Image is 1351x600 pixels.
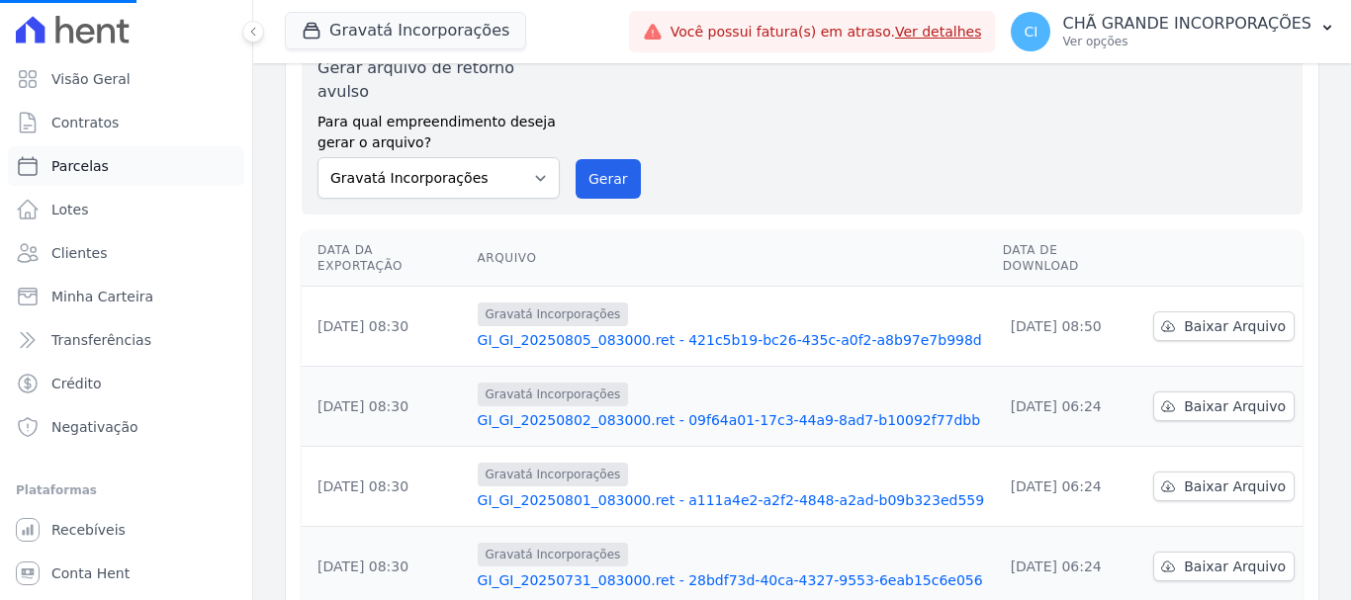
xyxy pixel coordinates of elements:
[8,510,244,550] a: Recebíveis
[1184,316,1286,336] span: Baixar Arquivo
[51,156,109,176] span: Parcelas
[8,320,244,360] a: Transferências
[470,230,995,287] th: Arquivo
[8,103,244,142] a: Contratos
[317,56,560,104] label: Gerar arquivo de retorno avulso
[671,22,982,43] span: Você possui fatura(s) em atraso.
[1184,476,1286,496] span: Baixar Arquivo
[995,230,1146,287] th: Data de Download
[478,570,987,590] a: GI_GI_20250731_083000.ret - 28bdf73d-40ca-4327-9553-6eab15c6e056
[8,190,244,229] a: Lotes
[302,447,470,527] td: [DATE] 08:30
[478,383,629,406] span: Gravatá Incorporações
[1025,25,1038,39] span: CI
[302,367,470,447] td: [DATE] 08:30
[478,302,629,326] span: Gravatá Incorporações
[51,374,102,393] span: Crédito
[1062,14,1311,34] p: CHÃ GRANDE INCORPORAÇÕES
[51,113,119,132] span: Contratos
[8,554,244,593] a: Conta Hent
[51,69,131,89] span: Visão Geral
[1153,391,1295,421] a: Baixar Arquivo
[895,24,982,40] a: Ver detalhes
[51,243,107,263] span: Clientes
[51,417,138,437] span: Negativação
[302,287,470,367] td: [DATE] 08:30
[51,563,130,583] span: Conta Hent
[51,287,153,306] span: Minha Carteira
[302,230,470,287] th: Data da Exportação
[1062,34,1311,49] p: Ver opções
[995,367,1146,447] td: [DATE] 06:24
[1153,311,1295,341] a: Baixar Arquivo
[576,159,641,199] button: Gerar
[51,520,126,540] span: Recebíveis
[1184,396,1286,416] span: Baixar Arquivo
[8,364,244,403] a: Crédito
[478,463,629,486] span: Gravatá Incorporações
[478,543,629,566] span: Gravatá Incorporações
[8,277,244,316] a: Minha Carteira
[317,104,560,153] label: Para qual empreendimento deseja gerar o arquivo?
[8,59,244,99] a: Visão Geral
[51,200,89,219] span: Lotes
[16,478,236,502] div: Plataformas
[1184,557,1286,576] span: Baixar Arquivo
[8,146,244,186] a: Parcelas
[1153,552,1295,581] a: Baixar Arquivo
[1153,471,1295,501] a: Baixar Arquivo
[995,4,1351,59] button: CI CHÃ GRANDE INCORPORAÇÕES Ver opções
[8,233,244,273] a: Clientes
[478,330,987,350] a: GI_GI_20250805_083000.ret - 421c5b19-bc26-435c-a0f2-a8b97e7b998d
[478,490,987,510] a: GI_GI_20250801_083000.ret - a111a4e2-a2f2-4848-a2ad-b09b323ed559
[995,447,1146,527] td: [DATE] 06:24
[285,12,526,49] button: Gravatá Incorporações
[478,410,987,430] a: GI_GI_20250802_083000.ret - 09f64a01-17c3-44a9-8ad7-b10092f77dbb
[995,287,1146,367] td: [DATE] 08:50
[51,330,151,350] span: Transferências
[8,407,244,447] a: Negativação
